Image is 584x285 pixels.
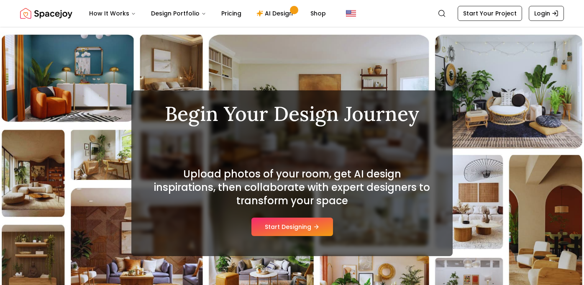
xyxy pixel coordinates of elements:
img: Spacejoy Logo [20,5,72,22]
a: Login [529,6,564,21]
h1: Begin Your Design Journey [151,104,433,124]
a: Start Your Project [458,6,522,21]
button: Start Designing [251,218,333,236]
h2: Upload photos of your room, get AI design inspirations, then collaborate with expert designers to... [151,167,433,208]
a: Pricing [215,5,248,22]
img: United States [346,8,356,18]
button: How It Works [82,5,143,22]
nav: Main [82,5,333,22]
a: AI Design [250,5,302,22]
a: Shop [304,5,333,22]
button: Design Portfolio [144,5,213,22]
a: Spacejoy [20,5,72,22]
